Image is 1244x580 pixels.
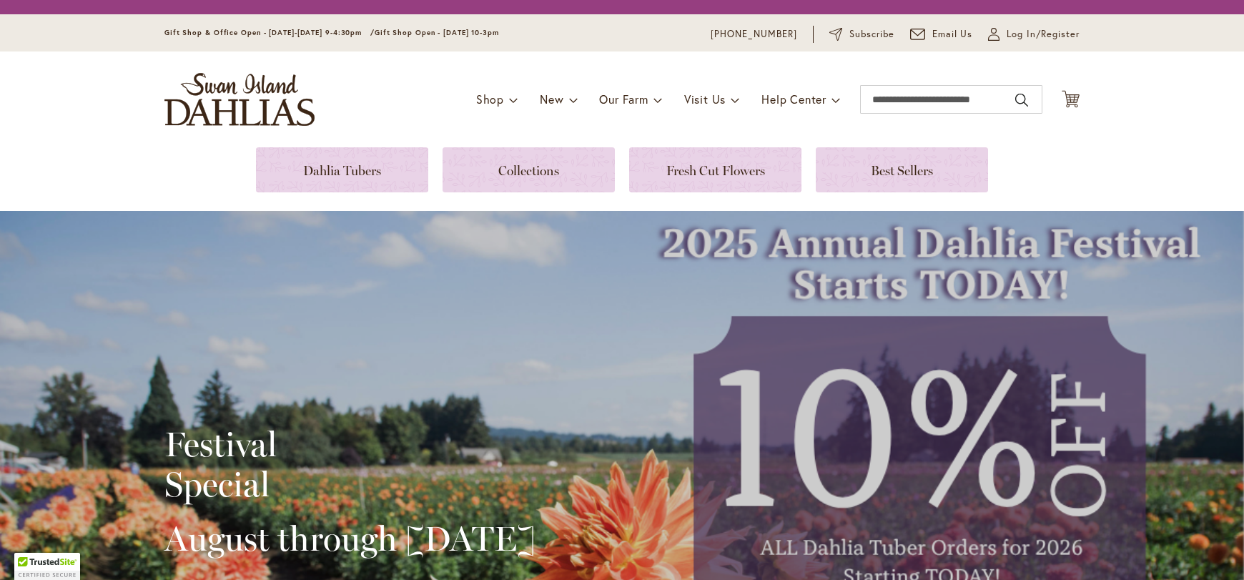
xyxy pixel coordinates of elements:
[988,27,1080,41] a: Log In/Register
[910,27,973,41] a: Email Us
[599,92,648,107] span: Our Farm
[476,92,504,107] span: Shop
[164,73,315,126] a: store logo
[14,553,80,580] div: TrustedSite Certified
[829,27,894,41] a: Subscribe
[540,92,563,107] span: New
[761,92,826,107] span: Help Center
[1015,89,1028,112] button: Search
[164,518,535,559] h2: August through [DATE]
[711,27,797,41] a: [PHONE_NUMBER]
[849,27,894,41] span: Subscribe
[684,92,726,107] span: Visit Us
[164,28,375,37] span: Gift Shop & Office Open - [DATE]-[DATE] 9-4:30pm /
[1007,27,1080,41] span: Log In/Register
[164,424,535,504] h2: Festival Special
[932,27,973,41] span: Email Us
[375,28,499,37] span: Gift Shop Open - [DATE] 10-3pm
